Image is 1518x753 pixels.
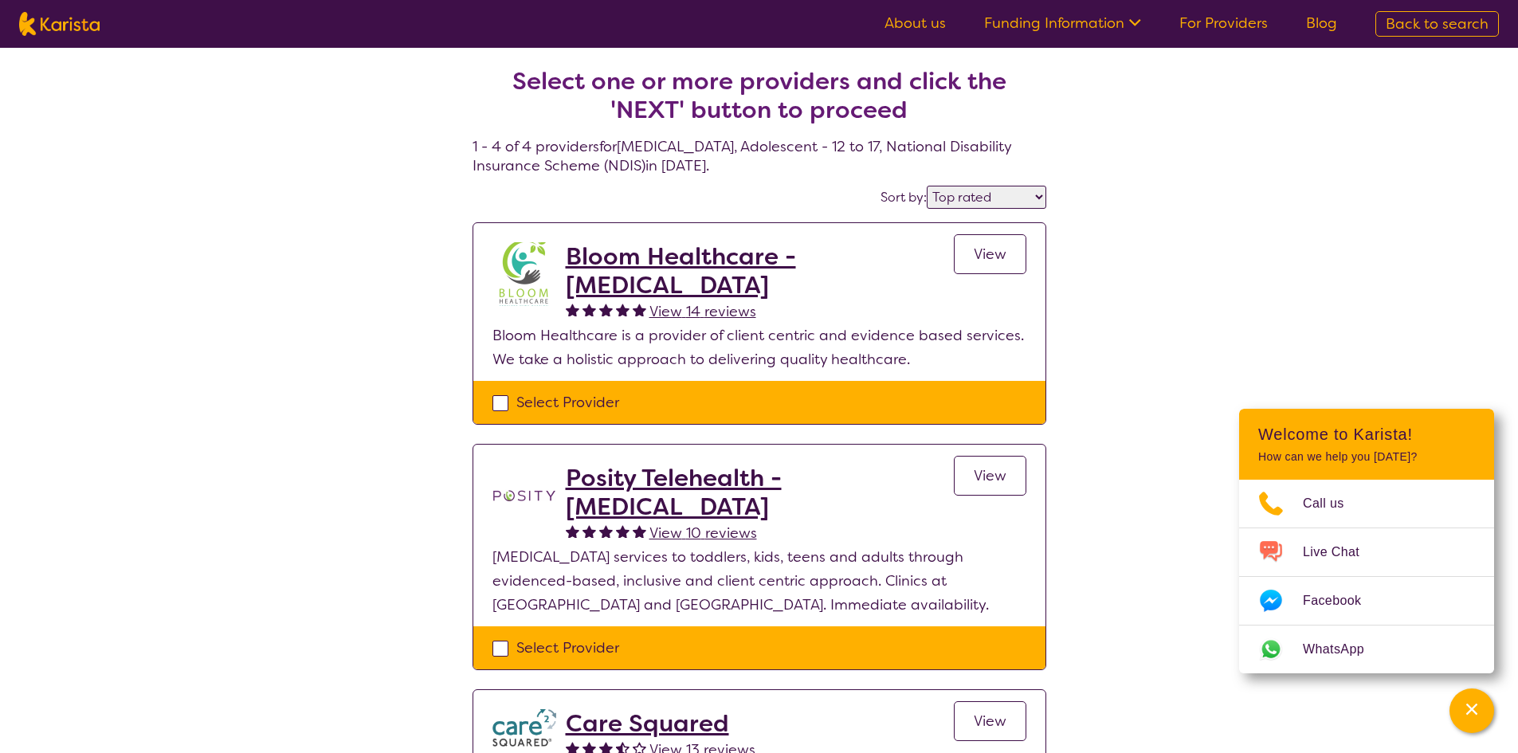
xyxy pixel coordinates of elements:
img: fullstar [582,524,596,538]
a: Care Squared [566,709,755,738]
a: Web link opens in a new tab. [1239,626,1494,673]
span: View 10 reviews [649,524,757,543]
img: fullstar [633,303,646,316]
span: Call us [1303,492,1363,516]
a: View [954,456,1026,496]
img: fullstar [633,524,646,538]
img: fullstar [616,524,630,538]
span: View 14 reviews [649,302,756,321]
a: Blog [1306,14,1337,33]
a: View [954,234,1026,274]
a: For Providers [1179,14,1268,33]
img: watfhvlxxexrmzu5ckj6.png [492,709,556,747]
img: t1bslo80pcylnzwjhndq.png [492,464,556,527]
img: fullstar [599,524,613,538]
span: Live Chat [1303,540,1379,564]
a: View 10 reviews [649,521,757,545]
span: View [974,712,1006,731]
p: Bloom Healthcare is a provider of client centric and evidence based services. We take a holistic ... [492,324,1026,371]
span: Back to search [1386,14,1489,33]
a: Back to search [1375,11,1499,37]
a: View 14 reviews [649,300,756,324]
p: How can we help you [DATE]? [1258,450,1475,464]
img: fullstar [566,303,579,316]
label: Sort by: [881,189,927,206]
a: Posity Telehealth - [MEDICAL_DATA] [566,464,954,521]
h2: Welcome to Karista! [1258,425,1475,444]
img: kyxjko9qh2ft7c3q1pd9.jpg [492,242,556,306]
h2: Select one or more providers and click the 'NEXT' button to proceed [492,67,1027,124]
a: Bloom Healthcare - [MEDICAL_DATA] [566,242,954,300]
img: Karista logo [19,12,100,36]
ul: Choose channel [1239,480,1494,673]
img: fullstar [566,524,579,538]
span: WhatsApp [1303,637,1383,661]
p: [MEDICAL_DATA] services to toddlers, kids, teens and adults through evidenced-based, inclusive an... [492,545,1026,617]
img: fullstar [582,303,596,316]
img: fullstar [599,303,613,316]
div: Channel Menu [1239,409,1494,673]
span: View [974,245,1006,264]
span: View [974,466,1006,485]
a: About us [885,14,946,33]
img: fullstar [616,303,630,316]
h4: 1 - 4 of 4 providers for [MEDICAL_DATA] , Adolescent - 12 to 17 , National Disability Insurance S... [473,29,1046,175]
a: View [954,701,1026,741]
a: Funding Information [984,14,1141,33]
span: Facebook [1303,589,1380,613]
button: Channel Menu [1449,688,1494,733]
